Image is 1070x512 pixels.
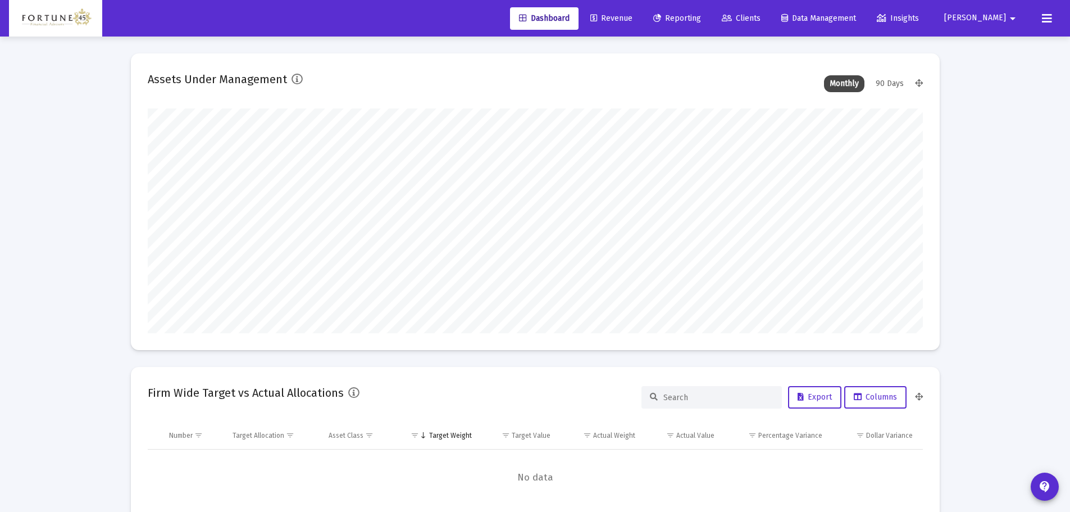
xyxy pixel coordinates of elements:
[830,422,922,449] td: Column Dollar Variance
[148,422,923,506] div: Data grid
[798,392,832,402] span: Export
[583,431,591,439] span: Show filter options for column 'Actual Weight'
[321,422,395,449] td: Column Asset Class
[502,431,510,439] span: Show filter options for column 'Target Value'
[225,422,321,449] td: Column Target Allocation
[480,422,559,449] td: Column Target Value
[788,386,841,409] button: Export
[593,431,635,440] div: Actual Weight
[868,7,928,30] a: Insights
[395,422,480,449] td: Column Target Weight
[844,386,907,409] button: Columns
[643,422,722,449] td: Column Actual Value
[713,7,770,30] a: Clients
[722,13,761,23] span: Clients
[772,7,865,30] a: Data Management
[590,13,632,23] span: Revenue
[169,431,193,440] div: Number
[148,70,287,88] h2: Assets Under Management
[581,7,641,30] a: Revenue
[194,431,203,439] span: Show filter options for column 'Number'
[286,431,294,439] span: Show filter options for column 'Target Allocation'
[1006,7,1019,30] mat-icon: arrow_drop_down
[931,7,1033,29] button: [PERSON_NAME]
[148,472,923,484] span: No data
[748,431,757,439] span: Show filter options for column 'Percentage Variance'
[233,431,284,440] div: Target Allocation
[411,431,419,439] span: Show filter options for column 'Target Weight'
[854,392,897,402] span: Columns
[676,431,714,440] div: Actual Value
[429,431,472,440] div: Target Weight
[161,422,225,449] td: Column Number
[148,384,344,402] h2: Firm Wide Target vs Actual Allocations
[1038,480,1051,493] mat-icon: contact_support
[944,13,1006,23] span: [PERSON_NAME]
[824,75,864,92] div: Monthly
[512,431,550,440] div: Target Value
[722,422,830,449] td: Column Percentage Variance
[781,13,856,23] span: Data Management
[510,7,579,30] a: Dashboard
[877,13,919,23] span: Insights
[653,13,701,23] span: Reporting
[866,431,913,440] div: Dollar Variance
[558,422,643,449] td: Column Actual Weight
[329,431,363,440] div: Asset Class
[663,393,773,402] input: Search
[870,75,909,92] div: 90 Days
[758,431,822,440] div: Percentage Variance
[644,7,710,30] a: Reporting
[666,431,675,439] span: Show filter options for column 'Actual Value'
[365,431,374,439] span: Show filter options for column 'Asset Class'
[856,431,864,439] span: Show filter options for column 'Dollar Variance'
[17,7,94,30] img: Dashboard
[519,13,570,23] span: Dashboard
